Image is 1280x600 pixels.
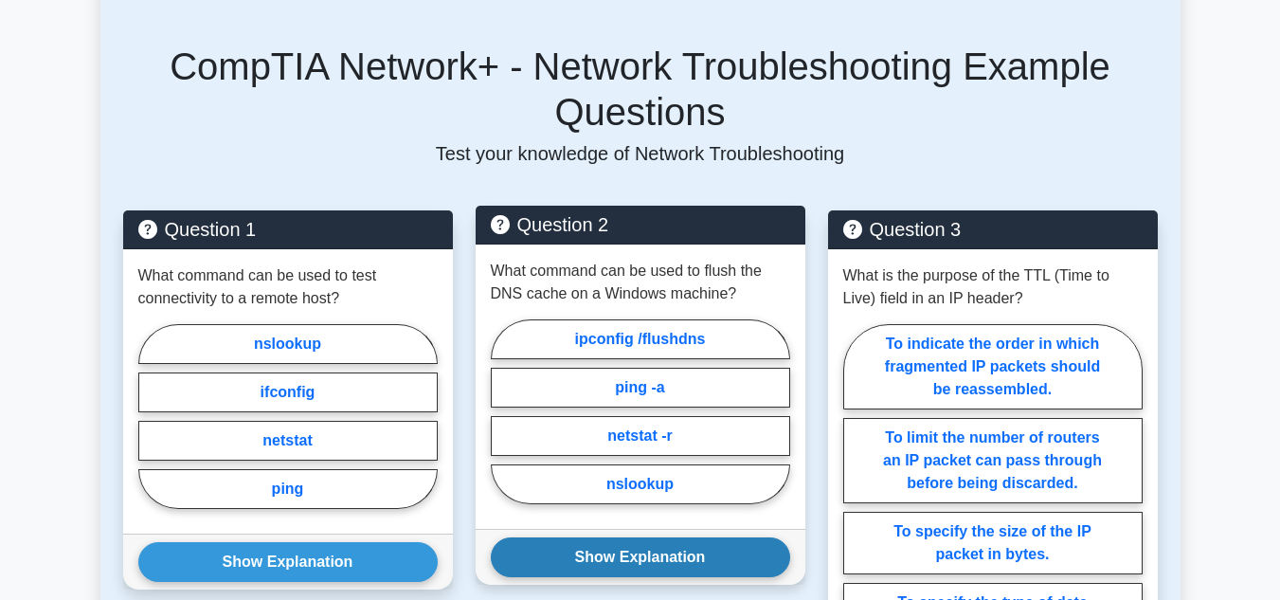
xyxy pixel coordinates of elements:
[138,469,438,509] label: ping
[138,542,438,582] button: Show Explanation
[491,416,790,456] label: netstat -r
[491,368,790,408] label: ping -a
[123,142,1158,165] p: Test your knowledge of Network Troubleshooting
[843,512,1143,574] label: To specify the size of the IP packet in bytes.
[491,464,790,504] label: nslookup
[491,213,790,236] h5: Question 2
[491,260,790,305] p: What command can be used to flush the DNS cache on a Windows machine?
[843,218,1143,241] h5: Question 3
[138,421,438,461] label: netstat
[491,319,790,359] label: ipconfig /flushdns
[138,324,438,364] label: nslookup
[843,418,1143,503] label: To limit the number of routers an IP packet can pass through before being discarded.
[123,44,1158,135] h5: CompTIA Network+ - Network Troubleshooting Example Questions
[138,373,438,412] label: ifconfig
[138,218,438,241] h5: Question 1
[843,264,1143,310] p: What is the purpose of the TTL (Time to Live) field in an IP header?
[843,324,1143,409] label: To indicate the order in which fragmented IP packets should be reassembled.
[138,264,438,310] p: What command can be used to test connectivity to a remote host?
[491,537,790,577] button: Show Explanation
